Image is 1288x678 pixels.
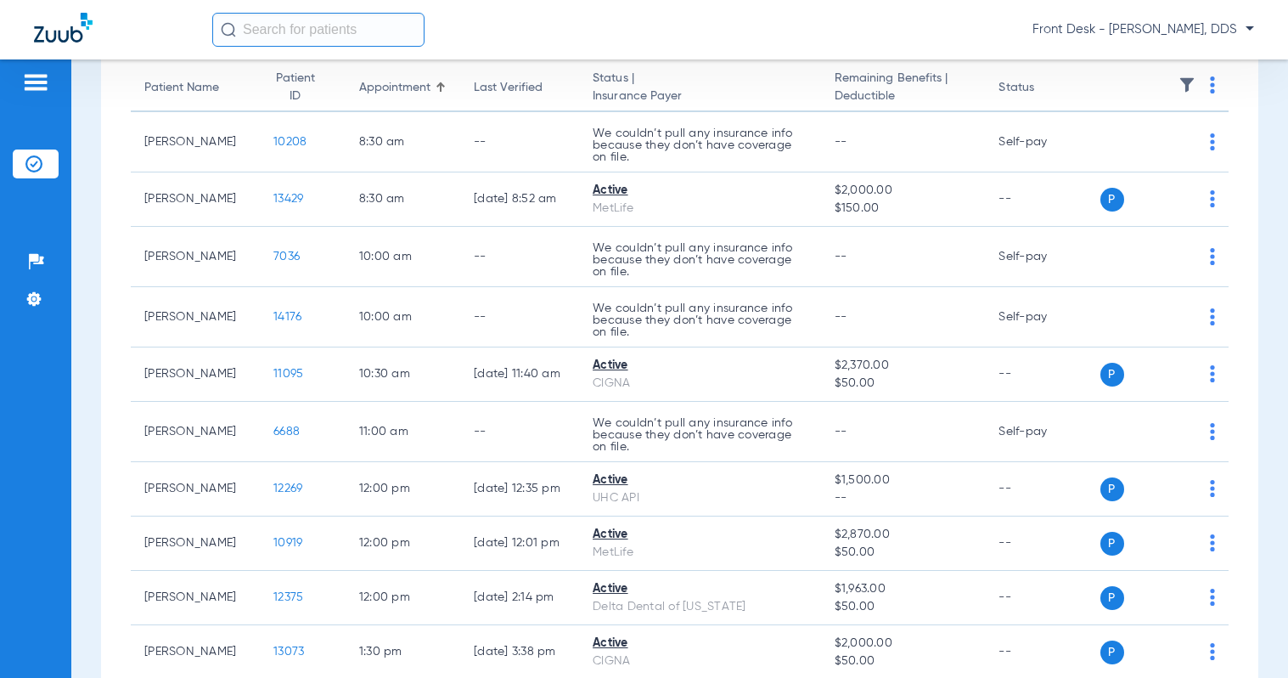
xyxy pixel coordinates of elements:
p: We couldn’t pull any insurance info because they don’t have coverage on file. [593,417,807,453]
span: Deductible [835,88,972,105]
div: CIGNA [593,375,807,393]
div: Active [593,357,807,375]
span: P [1100,477,1124,501]
td: 12:00 PM [346,571,460,625]
img: group-dot-blue.svg [1210,480,1215,497]
span: -- [835,426,847,438]
iframe: Chat Widget [1203,596,1288,678]
td: [DATE] 12:35 PM [460,462,579,517]
div: Active [593,182,807,200]
img: hamburger-icon [22,72,49,93]
td: Self-pay [985,227,1100,287]
td: -- [460,402,579,462]
td: -- [460,227,579,287]
span: $50.00 [835,653,972,670]
td: [PERSON_NAME] [131,227,260,287]
span: $1,500.00 [835,472,972,489]
td: [PERSON_NAME] [131,172,260,227]
span: $2,370.00 [835,357,972,375]
img: Search Icon [221,22,236,37]
span: 13073 [273,646,304,658]
span: -- [835,251,847,263]
div: Last Verified [474,79,565,97]
p: We couldn’t pull any insurance info because they don’t have coverage on file. [593,302,807,338]
span: 7036 [273,251,300,263]
span: -- [835,136,847,148]
td: [PERSON_NAME] [131,112,260,172]
td: [DATE] 8:52 AM [460,172,579,227]
span: 13429 [273,193,303,205]
span: $150.00 [835,200,972,218]
th: Remaining Benefits | [821,65,986,112]
td: [PERSON_NAME] [131,287,260,347]
span: $50.00 [835,598,972,616]
th: Status | [579,65,820,112]
span: 14176 [273,311,301,323]
div: MetLife [593,544,807,562]
td: -- [985,172,1100,227]
span: 11095 [273,368,303,380]
div: Last Verified [474,79,543,97]
img: group-dot-blue.svg [1210,423,1215,440]
td: -- [985,462,1100,517]
span: Insurance Payer [593,88,807,105]
span: P [1100,363,1124,387]
span: $2,000.00 [835,182,972,200]
span: $50.00 [835,544,972,562]
td: 10:00 AM [346,227,460,287]
div: Patient Name [144,79,246,97]
img: group-dot-blue.svg [1210,190,1215,207]
span: P [1100,532,1124,556]
td: [PERSON_NAME] [131,402,260,462]
div: UHC API [593,489,807,507]
td: [PERSON_NAME] [131,462,260,517]
div: MetLife [593,200,807,218]
div: Delta Dental of [US_STATE] [593,598,807,616]
span: 6688 [273,426,300,438]
span: P [1100,586,1124,610]
th: Status [985,65,1100,112]
div: Active [593,580,807,598]
span: P [1100,188,1124,212]
img: filter.svg [1178,76,1195,93]
span: -- [835,311,847,323]
div: Appointment [359,79,447,97]
td: 10:30 AM [346,347,460,402]
span: P [1100,641,1124,664]
p: We couldn’t pull any insurance info because they don’t have coverage on file. [593,242,807,278]
div: Active [593,635,807,653]
span: -- [835,489,972,507]
td: [DATE] 12:01 PM [460,517,579,571]
td: 12:00 PM [346,517,460,571]
td: [PERSON_NAME] [131,347,260,402]
div: CIGNA [593,653,807,670]
td: 8:30 AM [346,172,460,227]
td: Self-pay [985,402,1100,462]
span: $2,870.00 [835,526,972,544]
img: Zuub Logo [34,13,93,42]
div: Patient ID [273,70,332,105]
td: -- [985,571,1100,625]
td: -- [460,287,579,347]
td: 10:00 AM [346,287,460,347]
td: [PERSON_NAME] [131,517,260,571]
td: -- [985,517,1100,571]
div: Appointment [359,79,430,97]
div: Active [593,472,807,489]
input: Search for patients [212,13,425,47]
span: 12269 [273,483,302,494]
span: $2,000.00 [835,635,972,653]
img: group-dot-blue.svg [1210,248,1215,265]
span: 12375 [273,591,303,603]
td: [DATE] 11:40 AM [460,347,579,402]
div: Active [593,526,807,544]
td: Self-pay [985,287,1100,347]
img: group-dot-blue.svg [1210,76,1215,93]
td: 12:00 PM [346,462,460,517]
img: group-dot-blue.svg [1210,589,1215,606]
img: group-dot-blue.svg [1210,365,1215,382]
td: [PERSON_NAME] [131,571,260,625]
td: Self-pay [985,112,1100,172]
td: 8:30 AM [346,112,460,172]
